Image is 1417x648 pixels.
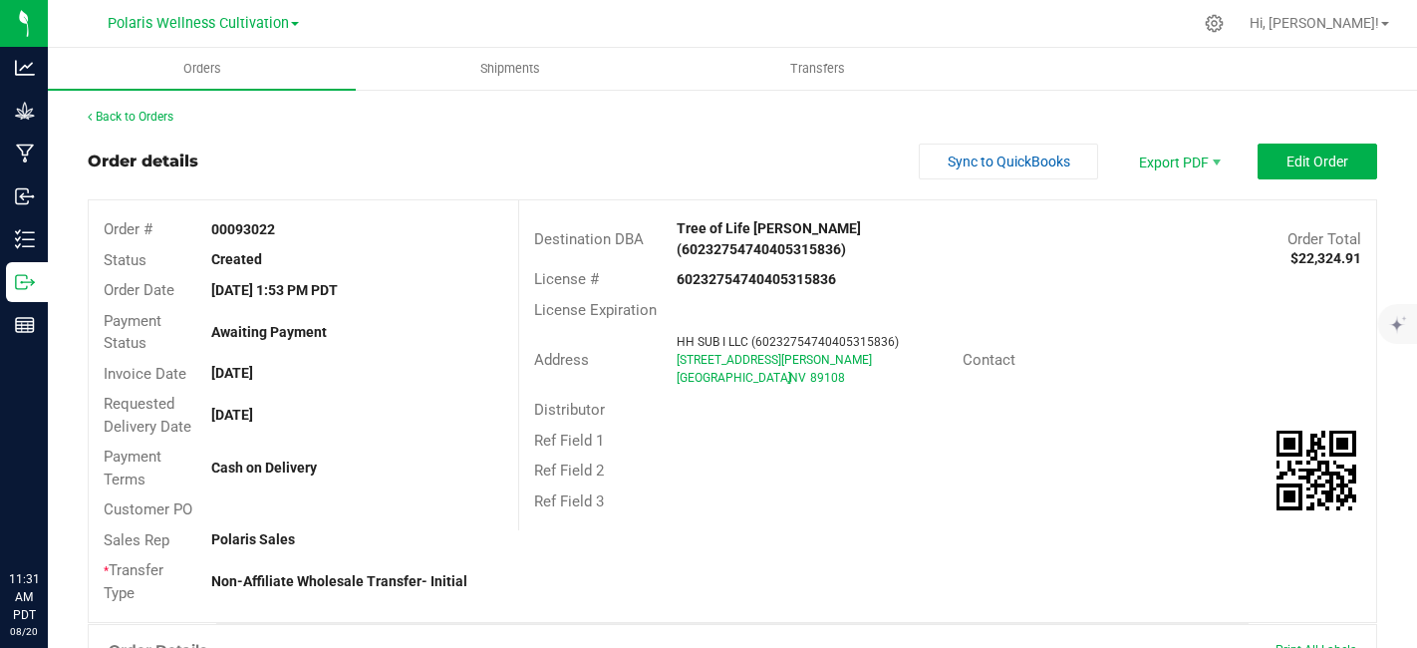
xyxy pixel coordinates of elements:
inline-svg: Inventory [15,229,35,249]
span: Transfer Type [104,561,163,602]
a: Shipments [356,48,664,90]
span: Ref Field 2 [534,462,604,480]
strong: Polaris Sales [211,531,295,547]
button: Sync to QuickBooks [919,144,1098,179]
span: Ref Field 3 [534,492,604,510]
span: Payment Status [104,312,161,353]
strong: [DATE] [211,407,253,423]
span: Invoice Date [104,365,186,383]
span: 89108 [810,371,845,385]
span: HH SUB I LLC (60232754740405315836) [677,335,899,349]
a: Transfers [664,48,972,90]
span: Order Date [104,281,174,299]
strong: Cash on Delivery [211,460,317,476]
span: Edit Order [1286,154,1348,169]
inline-svg: Reports [15,315,35,335]
strong: 60232754740405315836 [677,271,836,287]
span: License # [534,270,599,288]
button: Edit Order [1258,144,1377,179]
strong: Non-Affiliate Wholesale Transfer- Initial [211,573,467,589]
span: Destination DBA [534,230,644,248]
iframe: Resource center unread badge [59,486,83,509]
span: Distributor [534,401,605,419]
inline-svg: Analytics [15,58,35,78]
span: Contact [963,351,1015,369]
strong: Awaiting Payment [211,324,327,340]
a: Back to Orders [88,110,173,124]
inline-svg: Grow [15,101,35,121]
span: Customer PO [104,500,192,518]
span: Sync to QuickBooks [948,154,1070,169]
span: Orders [156,60,248,78]
span: Requested Delivery Date [104,395,191,436]
div: Order details [88,150,198,173]
span: Order Total [1287,230,1361,248]
inline-svg: Manufacturing [15,144,35,163]
div: Manage settings [1202,14,1227,33]
span: NV [789,371,806,385]
strong: [DATE] [211,365,253,381]
span: Payment Terms [104,448,161,488]
span: Address [534,351,589,369]
span: Hi, [PERSON_NAME]! [1250,15,1379,31]
a: Orders [48,48,356,90]
strong: $22,324.91 [1290,250,1361,266]
span: Transfers [763,60,872,78]
span: Shipments [453,60,567,78]
li: Export PDF [1118,144,1238,179]
p: 08/20 [9,624,39,639]
inline-svg: Outbound [15,272,35,292]
span: [GEOGRAPHIC_DATA] [677,371,791,385]
span: License Expiration [534,301,657,319]
iframe: Resource center [20,488,80,548]
strong: 00093022 [211,221,275,237]
span: Order # [104,220,152,238]
span: Polaris Wellness Cultivation [108,15,289,32]
span: Sales Rep [104,531,169,549]
span: Ref Field 1 [534,432,604,450]
img: Scan me! [1276,431,1356,510]
inline-svg: Inbound [15,186,35,206]
span: [STREET_ADDRESS][PERSON_NAME] [677,353,872,367]
span: Status [104,251,146,269]
strong: [DATE] 1:53 PM PDT [211,282,338,298]
p: 11:31 AM PDT [9,570,39,624]
span: , [787,371,789,385]
qrcode: 00093022 [1276,431,1356,510]
strong: Tree of Life [PERSON_NAME] (60232754740405315836) [677,220,861,257]
strong: Created [211,251,262,267]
